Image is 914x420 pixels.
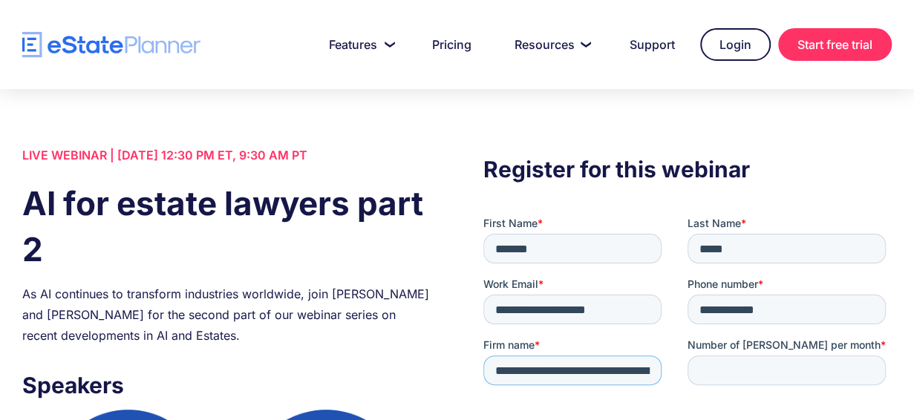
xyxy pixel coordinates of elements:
h3: Speakers [22,368,431,402]
div: LIVE WEBINAR | [DATE] 12:30 PM ET, 9:30 AM PT [22,145,431,165]
h3: Register for this webinar [483,152,892,186]
div: As AI continues to transform industries worldwide, join [PERSON_NAME] and [PERSON_NAME] for the s... [22,283,431,346]
h1: AI for estate lawyers part 2 [22,180,431,272]
a: Resources [497,30,604,59]
a: Start free trial [778,28,892,61]
a: home [22,32,200,58]
a: Support [612,30,693,59]
a: Features [311,30,407,59]
a: Login [700,28,771,61]
a: Pricing [414,30,489,59]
